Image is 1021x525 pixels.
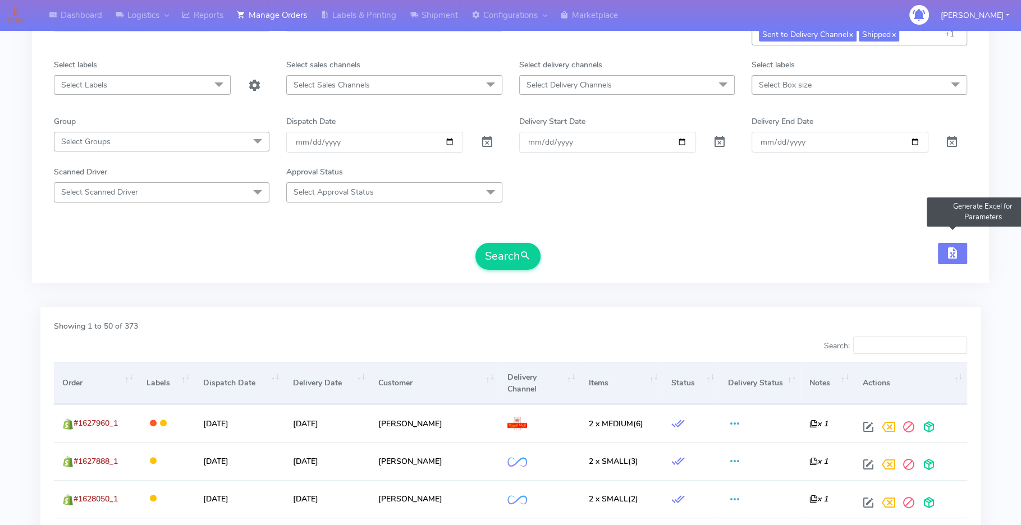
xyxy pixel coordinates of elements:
[499,362,580,404] th: Delivery Channel: activate to sort column ascending
[194,480,284,518] td: [DATE]
[194,442,284,480] td: [DATE]
[848,28,853,40] a: x
[62,494,74,505] img: shopify.png
[809,494,827,504] i: x 1
[194,404,284,442] td: [DATE]
[507,457,527,467] img: OnFleet
[54,166,107,178] label: Scanned Driver
[759,80,812,90] span: Select Box size
[519,59,602,71] label: Select delivery channels
[507,495,527,505] img: OnFleet
[519,116,585,127] label: Delivery Start Date
[507,417,527,430] img: Royal Mail
[61,80,107,90] span: Select Labels
[719,362,800,404] th: Delivery Status: activate to sort column ascending
[932,4,1018,27] button: [PERSON_NAME]
[809,456,827,467] i: x 1
[61,136,111,147] span: Select Groups
[74,418,118,429] span: #1627960_1
[294,80,370,90] span: Select Sales Channels
[284,362,370,404] th: Delivery Date: activate to sort column ascending
[62,456,74,467] img: shopify.png
[294,187,374,197] span: Select Approval Status
[370,442,498,480] td: [PERSON_NAME]
[589,456,638,467] span: (3)
[54,362,138,404] th: Order: activate to sort column ascending
[809,418,827,429] i: x 1
[800,362,854,404] th: Notes: activate to sort column ascending
[370,480,498,518] td: [PERSON_NAME]
[759,28,857,41] span: Sent to Delivery Channel
[284,404,370,442] td: [DATE]
[853,337,967,354] input: Search:
[286,166,343,178] label: Approval Status
[752,59,795,71] label: Select labels
[54,59,97,71] label: Select labels
[589,418,643,429] span: (6)
[823,337,967,354] label: Search:
[74,456,118,467] span: #1627888_1
[194,362,284,404] th: Dispatch Date: activate to sort column ascending
[859,28,899,41] span: Shipped
[475,243,541,270] button: Search
[284,442,370,480] td: [DATE]
[663,362,720,404] th: Status: activate to sort column ascending
[589,494,628,504] span: 2 x SMALL
[61,187,138,197] span: Select Scanned Driver
[945,29,958,39] span: +1
[370,362,498,404] th: Customer: activate to sort column ascending
[526,80,612,90] span: Select Delivery Channels
[589,456,628,467] span: 2 x SMALL
[589,494,638,504] span: (2)
[370,404,498,442] td: [PERSON_NAME]
[589,418,633,429] span: 2 x MEDIUM
[54,320,138,332] label: Showing 1 to 50 of 373
[74,494,118,504] span: #1628050_1
[54,116,76,127] label: Group
[286,59,360,71] label: Select sales channels
[580,362,662,404] th: Items: activate to sort column ascending
[286,116,336,127] label: Dispatch Date
[62,418,74,430] img: shopify.png
[854,362,967,404] th: Actions: activate to sort column ascending
[752,116,813,127] label: Delivery End Date
[891,28,896,40] a: x
[284,480,370,518] td: [DATE]
[138,362,195,404] th: Labels: activate to sort column ascending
